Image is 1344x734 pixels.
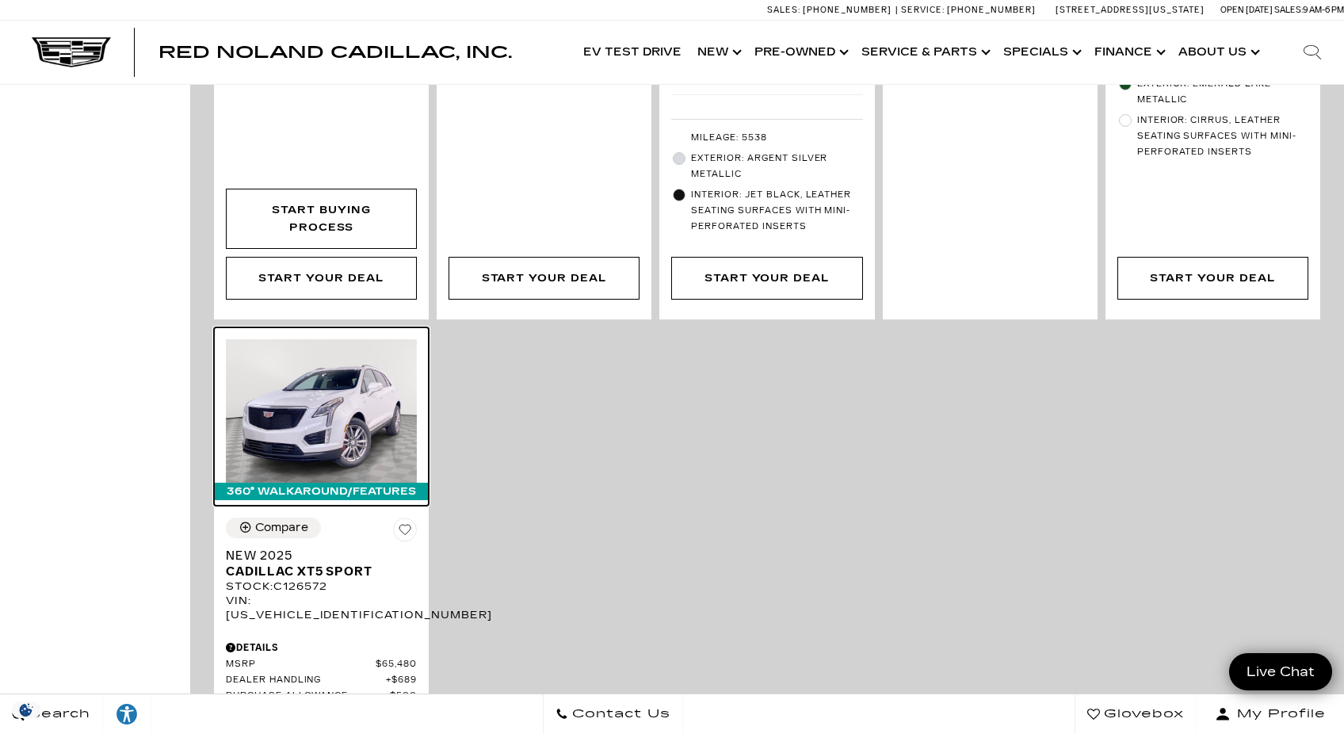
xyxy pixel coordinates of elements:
[226,659,376,671] span: MSRP
[1170,21,1265,84] a: About Us
[226,518,321,538] button: Compare Vehicle
[1303,5,1344,15] span: 9 AM-6 PM
[226,659,417,671] a: MSRP $65,480
[226,594,417,622] div: VIN: [US_VEHICLE_IDENTIFICATION_NUMBER]
[226,189,417,249] div: Start Buying Process
[575,21,689,84] a: EV Test Drive
[393,518,417,548] button: Save Vehicle
[853,21,995,84] a: Service & Parts
[482,270,607,287] div: Start Your Deal
[1137,76,1308,108] span: Exterior: Emerald Lake Metallic
[995,21,1086,84] a: Specials
[226,690,386,702] span: Purchase Allowance
[1281,21,1344,84] div: Search
[1229,653,1332,690] a: Live Chat
[158,44,512,60] a: Red Noland Cadillac, Inc.
[671,257,862,300] div: Start Your Deal
[543,694,683,734] a: Contact Us
[746,21,853,84] a: Pre-Owned
[901,5,945,15] span: Service:
[1231,703,1326,725] span: My Profile
[214,483,429,500] div: 360° WalkAround/Features
[1239,663,1323,681] span: Live Chat
[704,270,830,287] div: Start Your Deal
[767,5,800,15] span: Sales:
[103,702,151,726] div: Explore your accessibility options
[386,675,417,686] span: $689
[226,548,405,564] span: New 2025
[1086,21,1170,84] a: Finance
[1220,5,1273,15] span: Open [DATE]
[386,690,417,702] span: $500
[691,151,862,182] span: Exterior: Argent Silver Metallic
[226,564,405,579] span: Cadillac XT5 Sport
[8,702,44,718] section: Click to Open Cookie Consent Modal
[8,702,44,718] img: Opt-Out Icon
[25,703,90,725] span: Search
[1056,5,1205,15] a: [STREET_ADDRESS][US_STATE]
[1197,694,1344,734] button: Open user profile menu
[32,37,111,67] img: Cadillac Dark Logo with Cadillac White Text
[1100,703,1184,725] span: Glovebox
[1075,694,1197,734] a: Glovebox
[568,703,670,725] span: Contact Us
[255,521,308,535] div: Compare
[158,43,512,62] span: Red Noland Cadillac, Inc.
[103,694,151,734] a: Explore your accessibility options
[226,675,386,686] span: Dealer Handling
[1117,257,1308,300] div: Start Your Deal
[803,5,892,15] span: [PHONE_NUMBER]
[226,548,417,579] a: New 2025Cadillac XT5 Sport
[226,339,417,483] img: 2025 Cadillac XT5 Sport
[449,257,640,300] div: Start Your Deal
[226,690,417,702] a: Purchase Allowance $500
[767,6,895,14] a: Sales: [PHONE_NUMBER]
[895,6,1040,14] a: Service: [PHONE_NUMBER]
[691,187,862,235] span: Interior: Jet Black, Leather seating surfaces with mini-perforated inserts
[671,128,862,148] li: Mileage: 5538
[376,659,417,671] span: $65,480
[226,675,417,686] a: Dealer Handling $689
[258,270,384,287] div: Start Your Deal
[1150,270,1275,287] div: Start Your Deal
[226,257,417,300] div: Start Your Deal
[947,5,1036,15] span: [PHONE_NUMBER]
[239,201,404,236] div: Start Buying Process
[226,579,417,594] div: Stock : C126572
[226,640,417,655] div: Pricing Details - New 2025 Cadillac XT5 Sport
[1274,5,1303,15] span: Sales:
[689,21,746,84] a: New
[1137,113,1308,160] span: Interior: Cirrus, Leather seating surfaces with mini-perforated inserts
